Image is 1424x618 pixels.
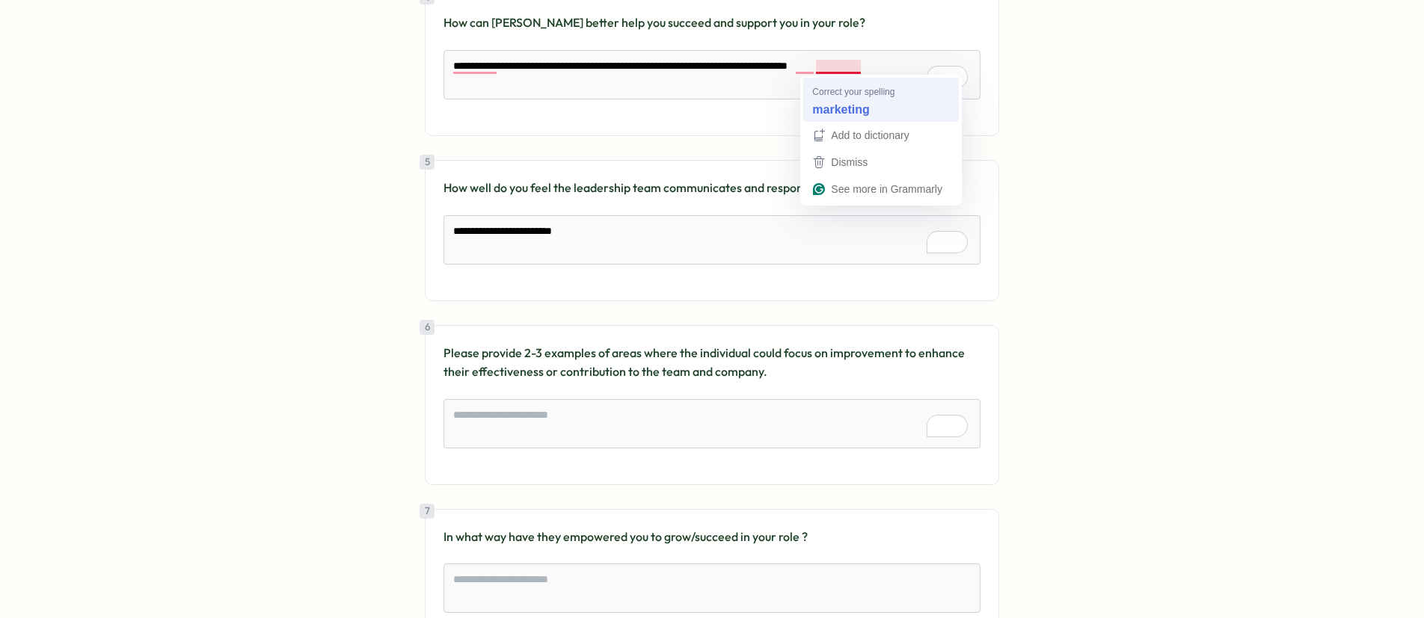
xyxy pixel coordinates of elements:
[420,155,435,170] div: 5
[444,399,980,448] textarea: To enrich screen reader interactions, please activate Accessibility in Grammarly extension settings
[444,179,980,197] p: How well do you feel the leadership team communicates and responds to employee feedback?
[420,504,435,519] div: 7
[420,320,435,335] div: 6
[444,50,980,99] textarea: To enrich screen reader interactions, please activate Accessibility in Grammarly extension settings
[444,528,980,546] p: In what way have they empowered you to grow/succeed in your role ?
[444,344,980,381] p: Please provide 2-3 examples of areas where the individual could focus on improvement to enhance t...
[444,13,980,32] p: How can [PERSON_NAME] better help you succeed and support you in your role?
[444,215,980,265] textarea: To enrich screen reader interactions, please activate Accessibility in Grammarly extension settings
